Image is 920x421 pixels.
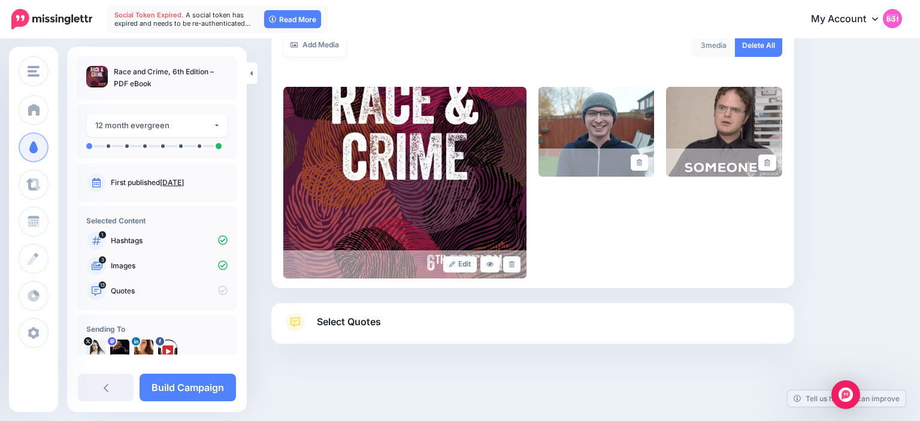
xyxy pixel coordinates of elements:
a: Add Media [283,34,346,57]
img: 307443043_482319977280263_5046162966333289374_n-bsa149661.png [158,340,177,359]
a: Edit [443,256,477,272]
a: Delete All [735,34,782,57]
img: 802740b3fb02512f-84599.jpg [110,340,129,359]
span: Select Quotes [317,314,381,330]
span: 3 [99,256,106,263]
div: 12 month evergreen [95,119,213,132]
img: menu.png [28,66,40,77]
img: GTO36PRWZOAKH5R6Z0LWARXVLFCU5GRJ.gif [538,87,654,177]
img: tSvj_Osu-58146.jpg [86,340,105,359]
div: media [692,34,736,57]
img: Missinglettr [11,9,92,29]
p: Quotes [111,286,228,296]
span: 13 [99,281,106,289]
p: Hashtags [111,235,228,246]
a: Tell us how we can improve [788,390,906,407]
div: Open Intercom Messenger [831,380,860,409]
button: 12 month evergreen [86,114,228,137]
span: A social token has expired and needs to be re-authenticated… [114,11,251,28]
a: Read More [264,10,321,28]
a: [DATE] [160,178,184,187]
span: 1 [99,231,106,238]
p: Race and Crime, 6th Edition – PDF eBook [114,66,228,90]
h4: Selected Content [86,216,228,225]
img: PVGATYVBDKYWTN12J98TZI115E7VE813.gif [666,87,782,177]
img: d05c7e9c95d35b76100904a3ad489924_large.jpg [283,87,526,278]
p: Images [111,261,228,271]
h4: Sending To [86,325,228,334]
a: Select Quotes [283,313,782,344]
img: 1537218439639-55706.png [134,340,153,359]
p: First published [111,177,228,188]
a: My Account [799,5,902,34]
span: 3 [701,41,706,50]
img: d05c7e9c95d35b76100904a3ad489924_thumb.jpg [86,66,108,87]
span: Social Token Expired. [114,11,184,19]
